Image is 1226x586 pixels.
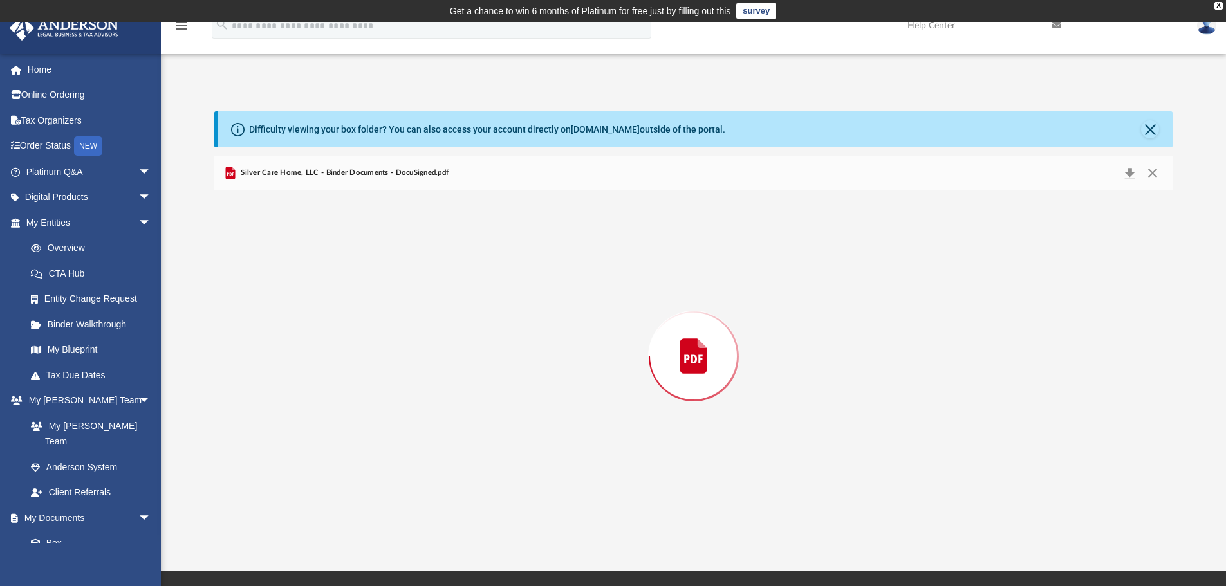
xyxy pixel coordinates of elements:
div: close [1214,2,1223,10]
a: Box [18,531,158,556]
div: NEW [74,136,102,156]
a: My Entitiesarrow_drop_down [9,210,171,235]
span: arrow_drop_down [138,505,164,531]
a: Order StatusNEW [9,133,171,160]
a: Entity Change Request [18,286,171,312]
span: arrow_drop_down [138,185,164,211]
span: Silver Care Home, LLC - Binder Documents - DocuSigned.pdf [238,167,449,179]
div: Preview [214,156,1173,522]
button: Download [1118,164,1141,182]
a: survey [736,3,776,19]
a: Anderson System [18,454,164,480]
a: Platinum Q&Aarrow_drop_down [9,159,171,185]
a: Overview [18,235,171,261]
a: Home [9,57,171,82]
a: Online Ordering [9,82,171,108]
a: CTA Hub [18,261,171,286]
i: search [215,17,229,32]
img: User Pic [1197,16,1216,35]
a: My [PERSON_NAME] Teamarrow_drop_down [9,388,164,414]
button: Close [1141,120,1159,138]
span: arrow_drop_down [138,388,164,414]
a: My Blueprint [18,337,164,363]
span: arrow_drop_down [138,159,164,185]
i: menu [174,18,189,33]
div: Get a chance to win 6 months of Platinum for free just by filling out this [450,3,731,19]
a: My Documentsarrow_drop_down [9,505,164,531]
button: Close [1141,164,1164,182]
a: Binder Walkthrough [18,311,171,337]
img: Anderson Advisors Platinum Portal [6,15,122,41]
div: Difficulty viewing your box folder? You can also access your account directly on outside of the p... [249,123,725,136]
a: Tax Due Dates [18,362,171,388]
a: [DOMAIN_NAME] [571,124,640,134]
a: Client Referrals [18,480,164,506]
a: menu [174,24,189,33]
span: arrow_drop_down [138,210,164,236]
a: My [PERSON_NAME] Team [18,413,158,454]
a: Digital Productsarrow_drop_down [9,185,171,210]
a: Tax Organizers [9,107,171,133]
